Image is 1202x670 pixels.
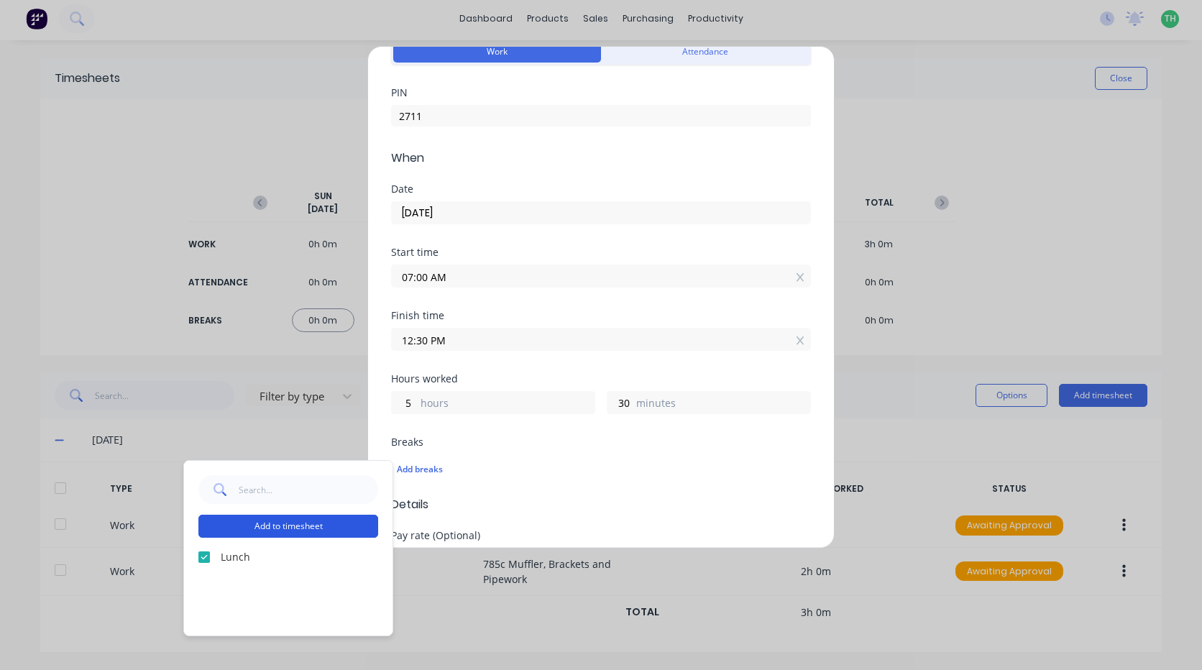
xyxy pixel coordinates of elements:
[391,150,811,167] span: When
[198,515,378,538] button: Add to timesheet
[636,395,810,413] label: minutes
[393,41,601,63] button: Work
[391,184,811,194] div: Date
[239,475,379,504] input: Search...
[601,41,809,63] button: Attendance
[391,496,811,513] span: Details
[421,395,595,413] label: hours
[391,374,811,384] div: Hours worked
[607,392,633,413] input: 0
[392,392,417,413] input: 0
[391,311,811,321] div: Finish time
[391,531,811,541] div: Pay rate (Optional)
[391,105,811,127] input: Enter PIN
[391,437,811,447] div: Breaks
[221,549,378,564] label: Lunch
[391,247,811,257] div: Start time
[397,460,805,479] div: Add breaks
[391,88,811,98] div: PIN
